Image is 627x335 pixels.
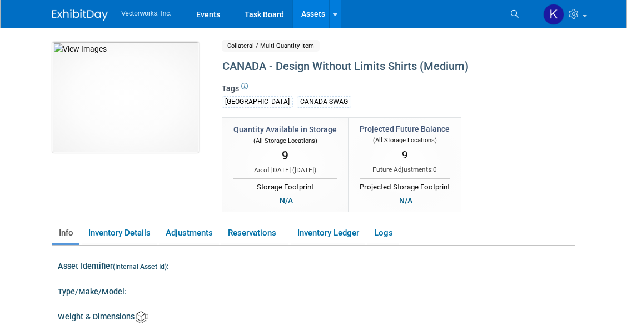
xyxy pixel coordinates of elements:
div: As of [DATE] ( ) [233,166,337,175]
div: (All Storage Locations) [360,134,450,145]
a: Adjustments [159,223,219,243]
a: Inventory Ledger [291,223,365,243]
span: 9 [282,149,288,162]
div: (All Storage Locations) [233,135,337,146]
span: [DATE] [295,166,314,174]
span: 9 [402,148,408,161]
div: CANADA SWAG [297,96,351,108]
span: Vectorworks, Inc. [121,9,172,17]
div: Future Adjustments: [360,165,450,174]
div: CANADA - Design Without Limits Shirts (Medium) [218,57,565,77]
small: (Internal Asset Id) [113,263,167,271]
div: N/A [396,194,416,207]
div: Quantity Available in Storage [233,124,337,135]
div: Tags [222,83,565,115]
div: Storage Footprint [233,178,337,193]
img: ExhibitDay [52,9,108,21]
div: Weight & Dimensions [58,308,583,323]
span: Collateral / Multi-Quantity Item [222,40,320,52]
div: [GEOGRAPHIC_DATA] [222,96,293,108]
span: 0 [433,166,437,173]
a: Reservations [221,223,288,243]
div: Projected Future Balance [360,123,450,134]
a: Inventory Details [82,223,157,243]
div: Asset Identifier : [58,258,583,272]
img: Asset Weight and Dimensions [136,311,148,323]
div: N/A [276,194,296,207]
div: Type/Make/Model: [58,283,583,297]
div: Projected Storage Footprint [360,178,450,193]
img: View Images [52,42,199,153]
a: Logs [367,223,399,243]
img: Kim Rooney [543,4,564,25]
a: Info [52,223,79,243]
